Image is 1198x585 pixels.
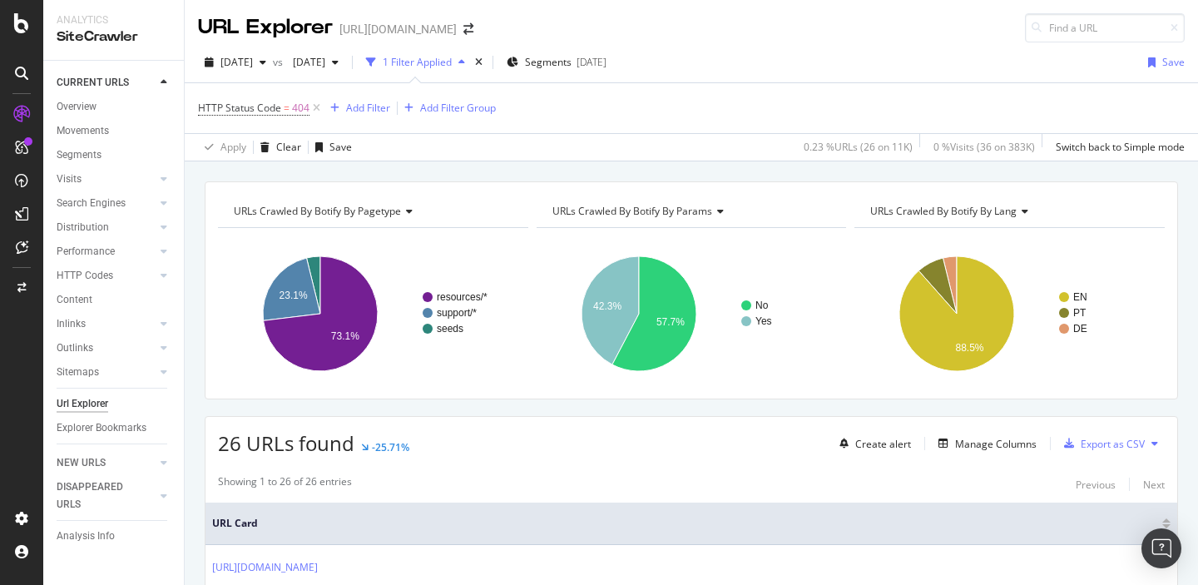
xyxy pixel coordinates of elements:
div: URL Explorer [198,13,333,42]
div: Showing 1 to 26 of 26 entries [218,474,352,494]
button: Save [1141,49,1185,76]
div: Outlinks [57,340,93,357]
h4: URLs Crawled By Botify By pagetype [230,198,513,225]
span: 2025 Aug. 6th [286,55,325,69]
button: Manage Columns [932,434,1037,454]
div: HTTP Codes [57,267,113,285]
div: Add Filter Group [420,101,496,115]
svg: A chart. [537,241,847,386]
button: Segments[DATE] [500,49,613,76]
div: Manage Columns [955,437,1037,451]
div: Visits [57,171,82,188]
h4: URLs Crawled By Botify By lang [867,198,1150,225]
div: 0.23 % URLs ( 26 on 11K ) [804,140,913,154]
button: Previous [1076,474,1116,494]
div: [URL][DOMAIN_NAME] [339,21,457,37]
div: Previous [1076,478,1116,492]
div: NEW URLS [57,454,106,472]
div: [DATE] [577,55,606,69]
button: Save [309,134,352,161]
text: PT [1073,307,1087,319]
span: 2025 Aug. 12th [220,55,253,69]
a: Url Explorer [57,395,172,413]
a: Distribution [57,219,156,236]
div: Content [57,291,92,309]
div: CURRENT URLS [57,74,129,92]
text: 23.1% [280,290,308,301]
div: Performance [57,243,115,260]
button: 1 Filter Applied [359,49,472,76]
text: 57.7% [656,316,685,328]
div: times [472,54,486,71]
div: 1 Filter Applied [383,55,452,69]
button: [DATE] [198,49,273,76]
text: DE [1073,323,1087,335]
text: No [755,300,769,311]
a: Content [57,291,172,309]
div: Open Intercom Messenger [1141,528,1181,568]
div: Sitemaps [57,364,99,381]
a: Segments [57,146,172,164]
a: Movements [57,122,172,140]
div: -25.71% [372,440,409,454]
div: Overview [57,98,97,116]
div: Add Filter [346,101,390,115]
span: vs [273,55,286,69]
div: Search Engines [57,195,126,212]
div: Analysis Info [57,528,115,545]
span: URLs Crawled By Botify By params [552,204,712,218]
a: Visits [57,171,156,188]
text: resources/* [437,291,488,303]
button: Export as CSV [1057,430,1145,457]
text: 88.5% [956,342,984,354]
a: Outlinks [57,340,156,357]
div: Inlinks [57,315,86,333]
div: Url Explorer [57,395,108,413]
button: Apply [198,134,246,161]
div: Save [1162,55,1185,69]
div: Next [1143,478,1165,492]
span: URLs Crawled By Botify By lang [870,204,1017,218]
div: Clear [276,140,301,154]
a: Analysis Info [57,528,172,545]
svg: A chart. [218,241,528,386]
div: 0 % Visits ( 36 on 383K ) [933,140,1035,154]
a: CURRENT URLS [57,74,156,92]
div: Create alert [855,437,911,451]
text: EN [1073,291,1087,303]
a: DISAPPEARED URLS [57,478,156,513]
a: [URL][DOMAIN_NAME] [212,559,318,576]
button: [DATE] [286,49,345,76]
input: Find a URL [1025,13,1185,42]
a: NEW URLS [57,454,156,472]
div: Explorer Bookmarks [57,419,146,437]
text: support/* [437,307,477,319]
div: Save [329,140,352,154]
span: HTTP Status Code [198,101,281,115]
span: = [284,101,290,115]
a: Search Engines [57,195,156,212]
div: Segments [57,146,101,164]
a: Explorer Bookmarks [57,419,172,437]
a: Performance [57,243,156,260]
div: Movements [57,122,109,140]
div: Distribution [57,219,109,236]
a: Inlinks [57,315,156,333]
button: Switch back to Simple mode [1049,134,1185,161]
text: seeds [437,323,463,335]
span: 404 [292,97,309,120]
a: HTTP Codes [57,267,156,285]
button: Add Filter [324,98,390,118]
text: 42.3% [593,300,621,312]
span: URLs Crawled By Botify By pagetype [234,204,401,218]
button: Clear [254,134,301,161]
a: Overview [57,98,172,116]
span: Segments [525,55,572,69]
div: Apply [220,140,246,154]
span: 26 URLs found [218,429,354,457]
span: URL Card [212,516,1158,531]
svg: A chart. [854,241,1165,386]
text: 73.1% [331,330,359,342]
